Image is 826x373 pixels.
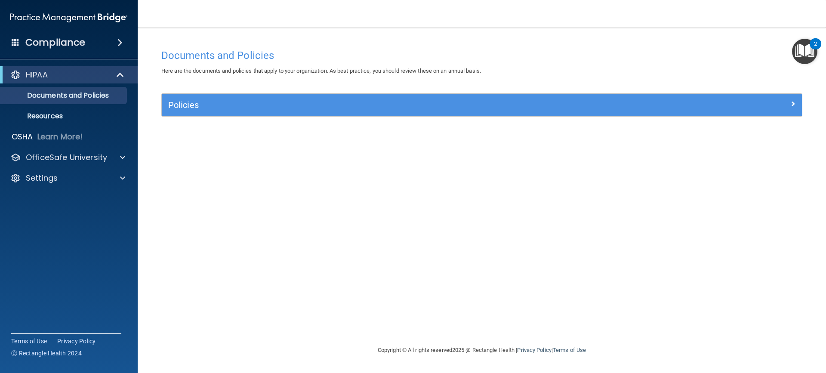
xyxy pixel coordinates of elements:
[325,336,639,364] div: Copyright © All rights reserved 2025 @ Rectangle Health | |
[11,349,82,358] span: Ⓒ Rectangle Health 2024
[10,9,127,26] img: PMB logo
[161,50,802,61] h4: Documents and Policies
[10,70,125,80] a: HIPAA
[57,337,96,345] a: Privacy Policy
[25,37,85,49] h4: Compliance
[10,152,125,163] a: OfficeSafe University
[168,98,795,112] a: Policies
[553,347,586,353] a: Terms of Use
[168,100,635,110] h5: Policies
[26,173,58,183] p: Settings
[6,91,123,100] p: Documents and Policies
[37,132,83,142] p: Learn More!
[10,173,125,183] a: Settings
[26,70,48,80] p: HIPAA
[26,152,107,163] p: OfficeSafe University
[161,68,481,74] span: Here are the documents and policies that apply to your organization. As best practice, you should...
[11,337,47,345] a: Terms of Use
[792,39,817,64] button: Open Resource Center, 2 new notifications
[12,132,33,142] p: OSHA
[517,347,551,353] a: Privacy Policy
[814,44,817,55] div: 2
[6,112,123,120] p: Resources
